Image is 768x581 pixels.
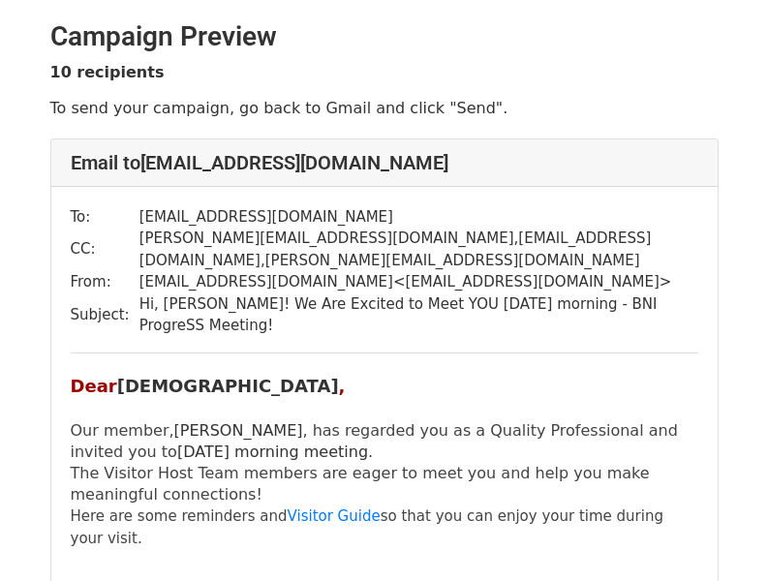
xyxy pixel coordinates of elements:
td: To: [71,206,139,229]
strong: 10 recipients [50,63,165,81]
font: [DEMOGRAPHIC_DATA] [71,376,346,396]
span: The Visitor Host Team members are eager to meet you and help you make meaningful connections! [71,464,650,504]
span: Our member, [71,421,174,440]
span: , has regarded you as a Quality Professional and invited you to [71,421,678,461]
font: ear [84,376,116,396]
font: D [71,376,85,396]
td: [EMAIL_ADDRESS][DOMAIN_NAME] < [EMAIL_ADDRESS][DOMAIN_NAME] > [139,271,698,293]
span: Here are some reminders and so that you can enjoy your time during your visit. [71,507,663,547]
p: To send your campaign, go back to Gmail and click "Send". [50,98,719,118]
h2: Campaign Preview [50,20,719,53]
p: [PERSON_NAME] [DATE] morning meeting. [71,420,698,463]
font: , [339,376,346,396]
td: [PERSON_NAME][EMAIL_ADDRESS][DOMAIN_NAME] , [EMAIL_ADDRESS][DOMAIN_NAME] , [PERSON_NAME][EMAIL_AD... [139,228,698,271]
td: Hi, [PERSON_NAME]! We Are Excited to Meet YOU [DATE] morning - BNI ProgreSS Meeting! [139,293,698,337]
a: Visitor Guide [288,507,381,525]
td: Subject: [71,293,139,337]
td: [EMAIL_ADDRESS][DOMAIN_NAME] [139,206,698,229]
td: From: [71,271,139,293]
h4: Email to [EMAIL_ADDRESS][DOMAIN_NAME] [71,151,698,174]
td: CC: [71,228,139,271]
